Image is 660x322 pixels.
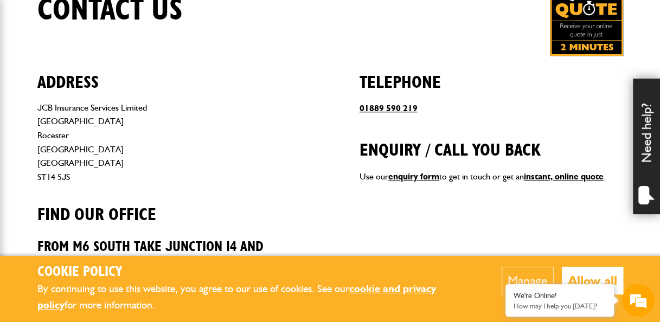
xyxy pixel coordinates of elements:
p: By continuing to use this website, you agree to our use of cookies. See our for more information. [37,281,469,314]
a: enquiry form [388,171,439,182]
h2: Cookie Policy [37,264,469,281]
p: How may I help you today? [514,302,606,310]
h2: Enquiry / call you back [360,124,623,160]
a: 01889 590 219 [360,103,418,113]
h2: Find our office [37,188,301,225]
div: Need help? [633,79,660,214]
address: JCB Insurance Services Limited [GEOGRAPHIC_DATA] Rocester [GEOGRAPHIC_DATA] [GEOGRAPHIC_DATA] ST1... [37,101,301,184]
button: Allow all [562,267,623,294]
button: Manage [502,267,554,294]
a: instant, online quote [524,171,604,182]
h2: Telephone [360,56,623,93]
a: cookie and privacy policy [37,282,436,312]
p: Use our to get in touch or get an . [360,170,623,184]
div: We're Online! [514,291,606,300]
h2: Address [37,56,301,93]
h3: From M6 South take Junction 14 and follow signs to [GEOGRAPHIC_DATA] [37,239,301,272]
